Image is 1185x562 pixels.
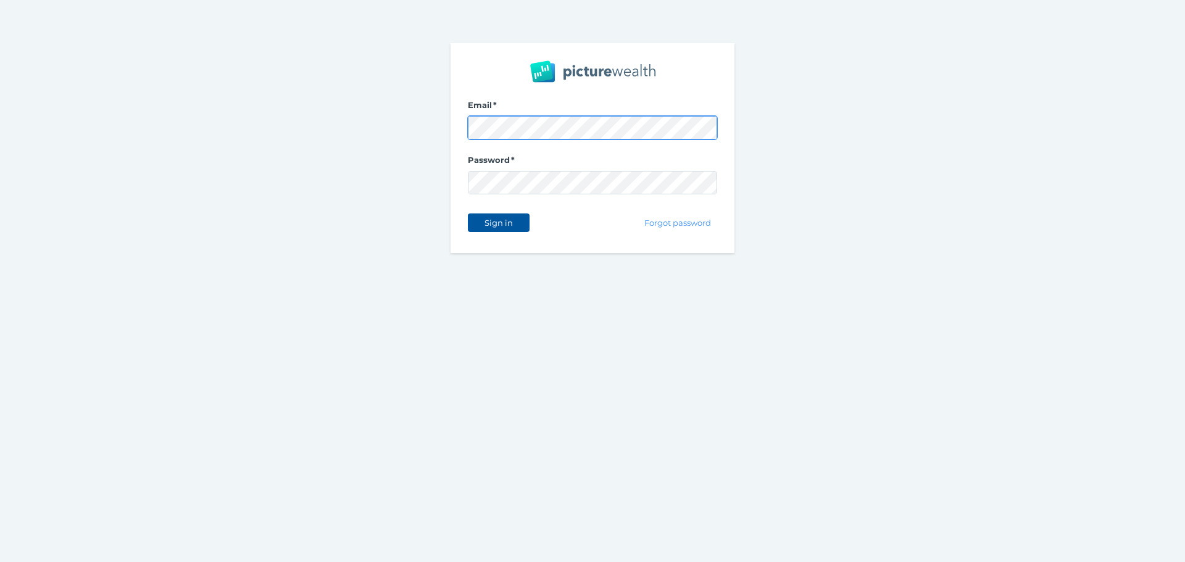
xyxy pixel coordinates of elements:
[468,213,530,232] button: Sign in
[468,100,717,116] label: Email
[468,155,717,171] label: Password
[639,218,717,228] span: Forgot password
[639,213,717,232] button: Forgot password
[479,218,518,228] span: Sign in
[530,60,655,83] img: PW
